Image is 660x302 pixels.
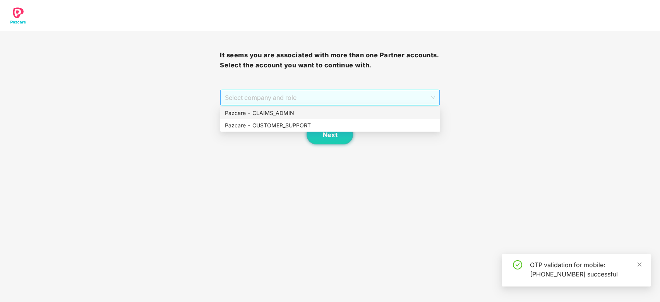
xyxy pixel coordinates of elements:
div: OTP validation for mobile: [PHONE_NUMBER] successful [530,260,641,279]
span: Select company and role [225,90,435,105]
span: check-circle [513,260,522,269]
div: Pazcare - CLAIMS_ADMIN [225,109,435,117]
span: Next [322,131,337,139]
div: Pazcare - CUSTOMER_SUPPORT [225,121,435,130]
button: Next [307,125,353,144]
div: Pazcare - CUSTOMER_SUPPORT [220,119,440,132]
div: Pazcare - CLAIMS_ADMIN [220,107,440,119]
h3: It seems you are associated with more than one Partner accounts. Select the account you want to c... [220,50,440,70]
span: close [637,262,642,267]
